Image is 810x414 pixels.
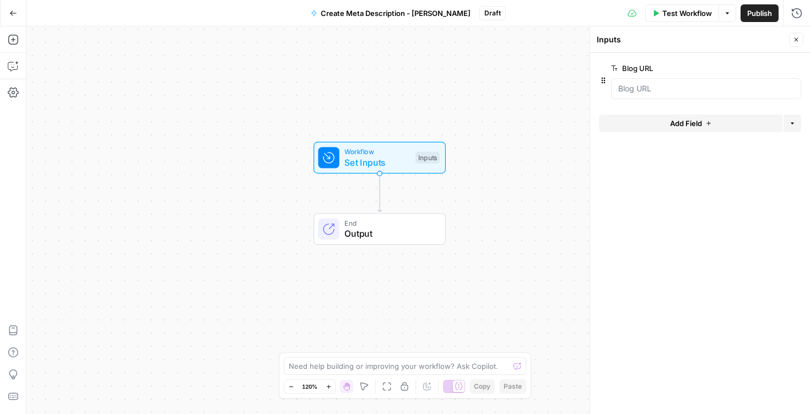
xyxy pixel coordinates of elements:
[499,379,526,394] button: Paste
[277,142,482,174] div: WorkflowSet InputsInputs
[474,382,490,391] span: Copy
[597,34,786,45] div: Inputs
[377,173,381,212] g: Edge from start to end
[611,63,739,74] label: Blog URL
[741,4,779,22] button: Publish
[504,382,522,391] span: Paste
[484,8,501,18] span: Draft
[415,152,440,164] div: Inputs
[302,382,317,391] span: 120%
[344,218,434,228] span: End
[645,4,719,22] button: Test Workflow
[599,115,782,132] button: Add Field
[344,156,410,169] span: Set Inputs
[747,8,772,19] span: Publish
[670,118,702,129] span: Add Field
[344,227,434,240] span: Output
[618,83,794,94] input: Blog URL
[277,213,482,245] div: EndOutput
[304,4,477,22] button: Create Meta Description - [PERSON_NAME]
[321,8,471,19] span: Create Meta Description - [PERSON_NAME]
[344,146,410,157] span: Workflow
[469,379,495,394] button: Copy
[662,8,712,19] span: Test Workflow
